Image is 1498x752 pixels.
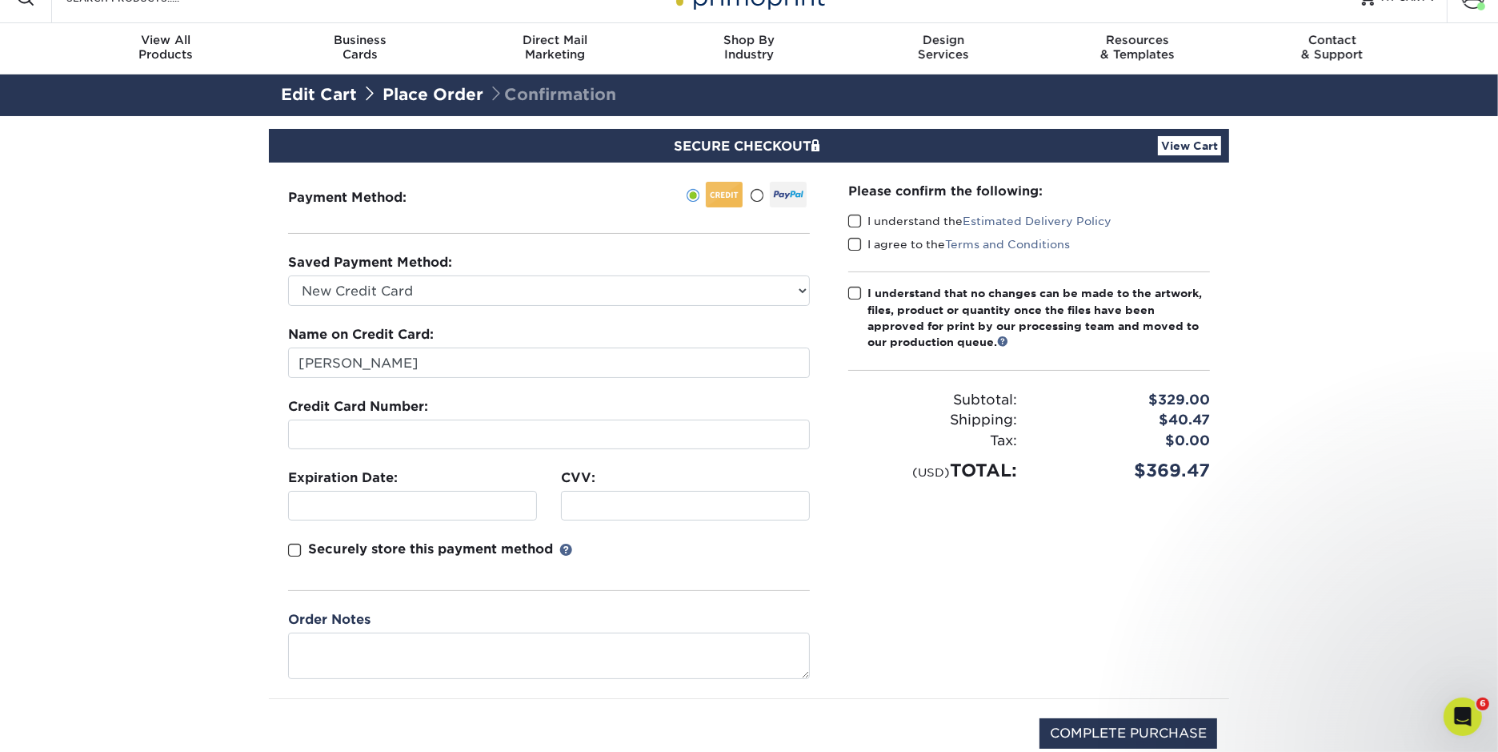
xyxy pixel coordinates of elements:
[69,33,263,62] div: Products
[263,33,458,47] span: Business
[383,85,483,104] a: Place Order
[848,236,1070,252] label: I agree to the
[836,410,1029,431] div: Shipping:
[288,397,428,416] label: Credit Card Number:
[674,139,824,154] span: SECURE CHECKOUT
[652,33,847,62] div: Industry
[288,253,452,272] label: Saved Payment Method:
[1040,33,1235,62] div: & Templates
[848,182,1210,200] div: Please confirm the following:
[836,390,1029,411] div: Subtotal:
[69,23,263,74] a: View AllProducts
[1029,410,1222,431] div: $40.47
[1444,698,1482,736] iframe: Intercom live chat
[69,33,263,47] span: View All
[836,431,1029,452] div: Tax:
[846,33,1040,62] div: Services
[963,215,1111,227] a: Estimated Delivery Policy
[846,23,1040,74] a: DesignServices
[288,325,434,344] label: Name on Credit Card:
[295,427,803,442] iframe: Secure card number input frame
[458,33,652,62] div: Marketing
[458,33,652,47] span: Direct Mail
[1040,33,1235,47] span: Resources
[1029,390,1222,411] div: $329.00
[912,465,950,479] small: (USD)
[308,540,553,559] p: Securely store this payment method
[561,468,595,488] label: CVV:
[836,457,1029,484] div: TOTAL:
[1029,431,1222,452] div: $0.00
[1158,136,1221,155] a: View Cart
[1476,698,1489,710] span: 6
[458,23,652,74] a: Direct MailMarketing
[568,498,803,513] iframe: Secure CVC input frame
[1040,23,1235,74] a: Resources& Templates
[1235,33,1429,47] span: Contact
[848,213,1111,229] label: I understand the
[945,238,1070,251] a: Terms and Conditions
[263,23,458,74] a: BusinessCards
[1235,33,1429,62] div: & Support
[1039,718,1217,749] input: COMPLETE PURCHASE
[281,85,357,104] a: Edit Cart
[652,33,847,47] span: Shop By
[846,33,1040,47] span: Design
[288,190,446,205] h3: Payment Method:
[288,468,398,488] label: Expiration Date:
[1235,23,1429,74] a: Contact& Support
[4,703,136,746] iframe: Google Customer Reviews
[288,610,370,629] label: Order Notes
[1029,457,1222,484] div: $369.47
[488,85,616,104] span: Confirmation
[288,348,810,378] input: First & Last Name
[652,23,847,74] a: Shop ByIndustry
[867,285,1210,351] div: I understand that no changes can be made to the artwork, files, product or quantity once the file...
[263,33,458,62] div: Cards
[295,498,530,513] iframe: Secure expiration date input frame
